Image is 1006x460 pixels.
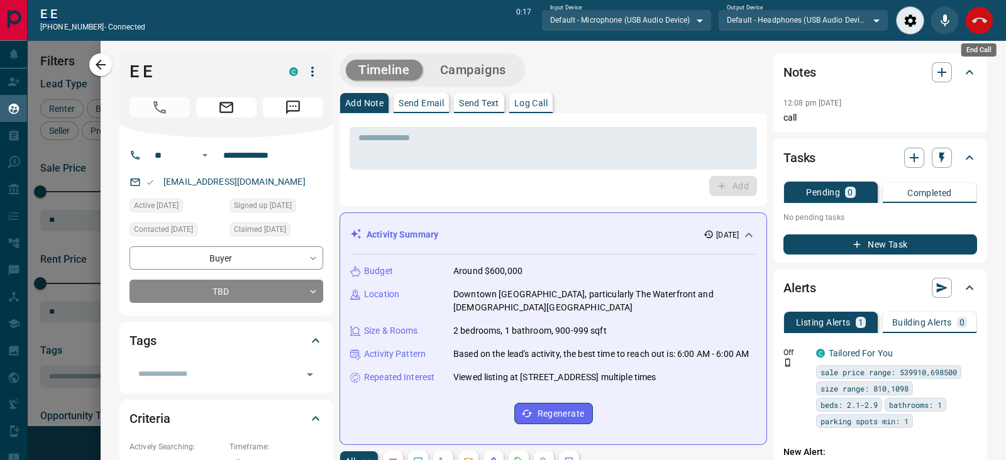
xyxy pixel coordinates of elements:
[134,199,179,212] span: Active [DATE]
[783,446,977,459] p: New Alert:
[783,273,977,303] div: Alerts
[130,280,323,303] div: TBD
[130,331,156,351] h2: Tags
[229,441,323,452] p: Timeframe:
[783,358,792,367] svg: Push Notification Only
[146,178,155,187] svg: Email Valid
[718,9,888,31] div: Default - Headphones (USB Audio Device)
[301,366,319,383] button: Open
[716,229,739,241] p: [DATE]
[196,97,257,118] span: Email
[896,6,924,35] div: Audio Settings
[453,348,749,361] p: Based on the lead's activity, the best time to reach out is: 6:00 AM - 6:00 AM
[453,265,522,278] p: Around $600,000
[346,60,423,80] button: Timeline
[428,60,519,80] button: Campaigns
[783,347,809,358] p: Off
[783,278,816,298] h2: Alerts
[783,234,977,255] button: New Task
[783,62,816,82] h2: Notes
[364,265,393,278] p: Budget
[234,223,286,236] span: Claimed [DATE]
[399,99,444,107] p: Send Email
[345,99,384,107] p: Add Note
[130,199,223,216] div: Mon Oct 13 2025
[783,99,841,107] p: 12:08 pm [DATE]
[961,43,997,57] div: End Call
[459,99,499,107] p: Send Text
[40,21,145,33] p: [PHONE_NUMBER] -
[453,324,607,337] p: 2 bedrooms, 1 bathroom, 900-999 sqft
[783,111,977,124] p: call
[829,348,893,358] a: Tailored For You
[130,403,323,434] div: Criteria
[783,208,977,227] p: No pending tasks
[516,6,531,35] p: 0:17
[848,188,853,197] p: 0
[541,9,712,31] div: Default - Microphone (USB Audio Device)
[821,382,909,395] span: size range: 810,1098
[364,371,434,384] p: Repeated Interest
[364,324,418,337] p: Size & Rooms
[892,318,952,327] p: Building Alerts
[134,223,193,236] span: Contacted [DATE]
[889,398,942,411] span: bathrooms: 1
[514,99,548,107] p: Log Call
[364,348,426,361] p: Activity Pattern
[514,403,593,424] button: Regenerate
[163,177,306,187] a: [EMAIL_ADDRESS][DOMAIN_NAME]
[364,288,399,301] p: Location
[130,97,190,118] span: Call
[821,398,878,411] span: beds: 2.1-2.9
[130,441,223,452] p: Actively Searching:
[550,4,582,12] label: Input Device
[289,67,298,76] div: condos.ca
[130,246,323,270] div: Buyer
[108,23,145,31] span: connected
[130,222,223,240] div: Mon Oct 13 2025
[931,6,959,35] div: Mute
[783,148,815,168] h2: Tasks
[858,318,863,327] p: 1
[806,188,840,197] p: Pending
[197,148,213,163] button: Open
[821,366,957,378] span: sale price range: 539910,698500
[453,288,756,314] p: Downtown [GEOGRAPHIC_DATA], particularly The Waterfront and [DEMOGRAPHIC_DATA][GEOGRAPHIC_DATA]
[263,97,323,118] span: Message
[796,318,851,327] p: Listing Alerts
[783,143,977,173] div: Tasks
[40,6,145,21] h2: E E
[907,189,952,197] p: Completed
[453,371,656,384] p: Viewed listing at [STREET_ADDRESS] multiple times
[821,415,909,427] span: parking spots min: 1
[350,223,756,246] div: Activity Summary[DATE]
[130,62,270,82] h1: E E
[130,408,170,429] h2: Criteria
[965,6,993,35] div: End Call
[727,4,763,12] label: Output Device
[367,228,438,241] p: Activity Summary
[234,199,292,212] span: Signed up [DATE]
[229,199,323,216] div: Mon Oct 13 2025
[959,318,965,327] p: 0
[783,57,977,87] div: Notes
[229,222,323,240] div: Mon Oct 13 2025
[816,349,825,358] div: condos.ca
[130,326,323,356] div: Tags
